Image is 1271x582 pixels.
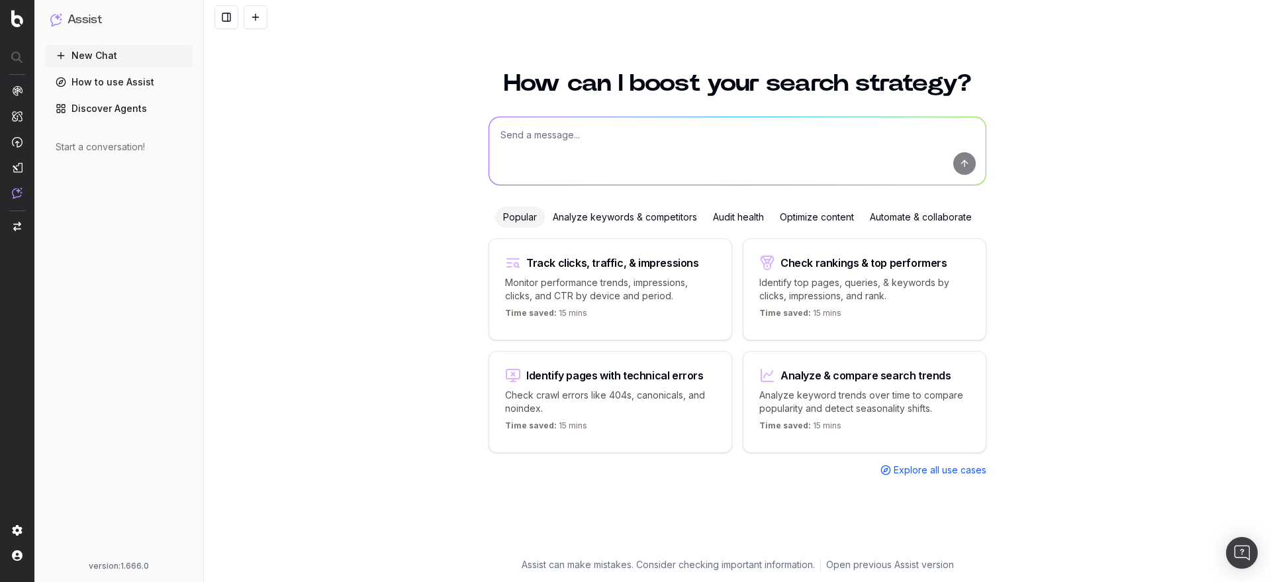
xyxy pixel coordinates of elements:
[759,420,811,430] span: Time saved:
[759,420,841,436] p: 15 mins
[13,222,21,231] img: Switch project
[759,389,970,415] p: Analyze keyword trends over time to compare popularity and detect seasonality shifts.
[50,561,187,571] div: version: 1.666.0
[45,72,193,93] a: How to use Assist
[489,72,986,95] h1: How can I boost your search strategy?
[522,558,815,571] p: Assist can make mistakes. Consider checking important information.
[505,420,557,430] span: Time saved:
[862,207,980,228] div: Automate & collaborate
[826,558,954,571] a: Open previous Assist version
[780,258,947,268] div: Check rankings & top performers
[12,187,23,199] img: Assist
[780,370,951,381] div: Analyze & compare search trends
[11,10,23,27] img: Botify logo
[56,140,182,154] div: Start a conversation!
[705,207,772,228] div: Audit health
[1226,537,1258,569] div: Open Intercom Messenger
[495,207,545,228] div: Popular
[759,308,811,318] span: Time saved:
[772,207,862,228] div: Optimize content
[50,11,187,29] button: Assist
[505,420,587,436] p: 15 mins
[759,308,841,324] p: 15 mins
[12,136,23,148] img: Activation
[45,98,193,119] a: Discover Agents
[12,85,23,96] img: Analytics
[894,463,986,477] span: Explore all use cases
[12,550,23,561] img: My account
[526,370,704,381] div: Identify pages with technical errors
[12,162,23,173] img: Studio
[545,207,705,228] div: Analyze keywords & competitors
[50,13,62,26] img: Assist
[880,463,986,477] a: Explore all use cases
[12,525,23,536] img: Setting
[505,276,716,303] p: Monitor performance trends, impressions, clicks, and CTR by device and period.
[505,308,587,324] p: 15 mins
[68,11,102,29] h1: Assist
[45,45,193,66] button: New Chat
[12,111,23,122] img: Intelligence
[505,389,716,415] p: Check crawl errors like 404s, canonicals, and noindex.
[526,258,699,268] div: Track clicks, traffic, & impressions
[505,308,557,318] span: Time saved:
[759,276,970,303] p: Identify top pages, queries, & keywords by clicks, impressions, and rank.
